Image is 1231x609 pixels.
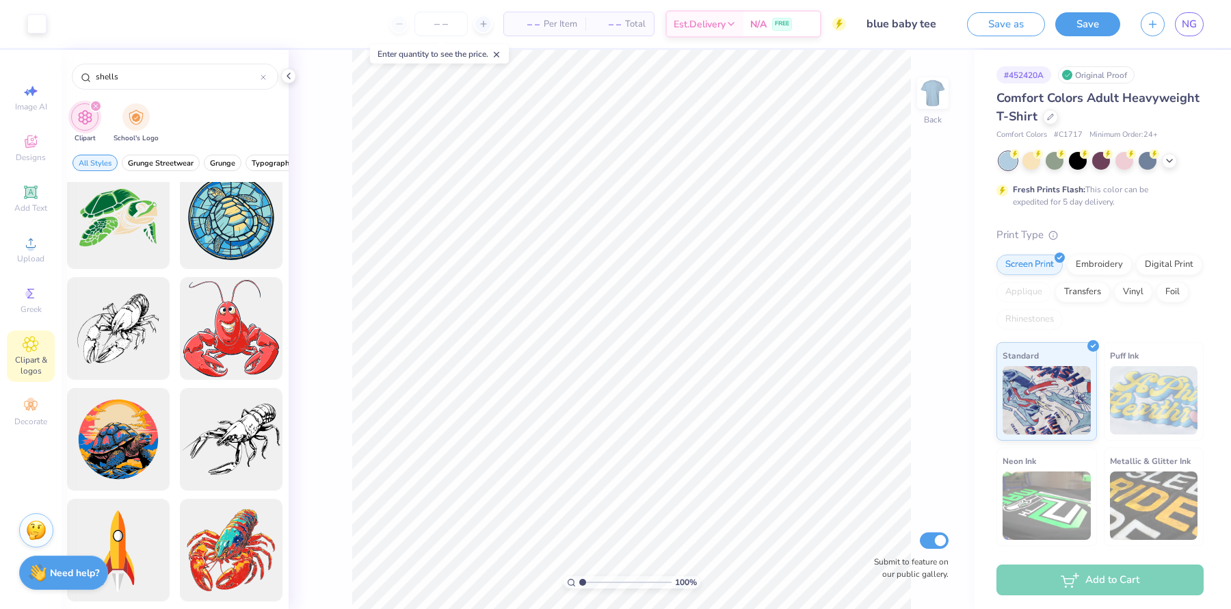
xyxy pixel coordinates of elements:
span: 100 % [675,576,697,588]
div: Original Proof [1058,66,1135,83]
span: Metallic & Glitter Ink [1110,454,1191,468]
div: Print Type [996,227,1204,243]
span: Add Text [14,203,47,213]
button: filter button [71,103,98,144]
span: # C1717 [1054,129,1083,141]
span: Est. Delivery [674,17,726,31]
span: Designs [16,152,46,163]
span: Neon Ink [1003,454,1036,468]
span: School's Logo [114,133,159,144]
input: Try "Stars" [94,70,261,83]
img: Clipart Image [77,109,93,125]
button: filter button [246,155,300,171]
div: This color can be expedited for 5 day delivery. [1013,183,1181,208]
span: Grunge [210,158,235,168]
img: Back [919,79,947,107]
div: Digital Print [1136,255,1202,275]
div: filter for Clipart [71,103,98,144]
div: Foil [1156,282,1189,302]
a: NG [1175,12,1204,36]
strong: Fresh Prints Flash: [1013,184,1085,195]
div: Transfers [1055,282,1110,302]
div: Applique [996,282,1051,302]
span: Clipart & logos [7,354,55,376]
div: Back [924,114,942,126]
strong: Need help? [50,567,99,580]
div: Enter quantity to see the price. [370,44,509,64]
div: # 452420A [996,66,1051,83]
button: Save as [967,12,1045,36]
button: filter button [114,103,159,144]
span: Greek [21,304,42,315]
button: filter button [204,155,241,171]
span: FREE [775,19,789,29]
span: Upload [17,253,44,264]
img: Standard [1003,366,1091,435]
div: Screen Print [996,255,1063,275]
img: Puff Ink [1110,366,1198,435]
div: Embroidery [1067,255,1132,275]
span: All Styles [79,158,111,168]
img: Metallic & Glitter Ink [1110,471,1198,540]
span: Image AI [15,101,47,112]
input: – – [414,12,468,36]
span: Clipart [75,133,96,144]
input: Untitled Design [856,10,957,38]
span: Puff Ink [1110,348,1139,363]
span: Decorate [14,416,47,427]
label: Submit to feature on our public gallery. [866,556,949,580]
div: filter for School's Logo [114,103,159,144]
span: Per Item [544,17,577,31]
img: Neon Ink [1003,471,1091,540]
span: Typography [252,158,293,168]
span: N/A [750,17,767,31]
img: School's Logo Image [129,109,144,125]
button: filter button [122,155,200,171]
span: Grunge Streetwear [128,158,194,168]
span: Comfort Colors Adult Heavyweight T-Shirt [996,90,1200,125]
span: Minimum Order: 24 + [1089,129,1158,141]
span: – – [594,17,621,31]
span: Comfort Colors [996,129,1047,141]
div: Vinyl [1114,282,1152,302]
span: – – [512,17,540,31]
span: Total [625,17,646,31]
div: Rhinestones [996,309,1063,330]
button: Save [1055,12,1120,36]
span: Standard [1003,348,1039,363]
span: NG [1182,16,1197,32]
button: filter button [72,155,118,171]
